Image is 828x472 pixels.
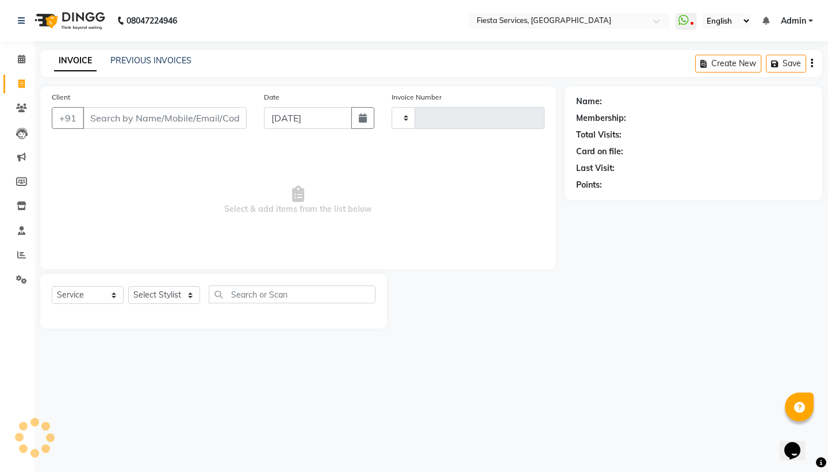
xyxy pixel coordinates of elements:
[576,112,626,124] div: Membership:
[83,107,247,129] input: Search by Name/Mobile/Email/Code
[781,15,806,27] span: Admin
[52,143,545,258] span: Select & add items from the list below
[576,179,602,191] div: Points:
[264,92,279,102] label: Date
[126,5,177,37] b: 08047224946
[392,92,442,102] label: Invoice Number
[110,55,191,66] a: PREVIOUS INVOICES
[780,426,816,460] iframe: chat widget
[695,55,761,73] button: Create New
[52,92,70,102] label: Client
[576,96,602,108] div: Name:
[576,146,623,158] div: Card on file:
[29,5,108,37] img: logo
[52,107,84,129] button: +91
[209,286,375,303] input: Search or Scan
[576,129,622,141] div: Total Visits:
[54,51,97,71] a: INVOICE
[766,55,806,73] button: Save
[576,162,615,174] div: Last Visit:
